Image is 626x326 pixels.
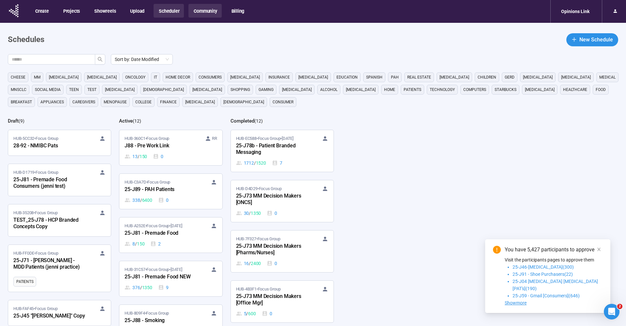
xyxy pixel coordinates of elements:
a: HUB-5CC32•Focus Group28-92 - NMIBC Pats [8,130,111,156]
a: HUB-7F327•Focus Group25-J73 MM Decision Makers [Pharms/Nurses]16 / 24000 [231,230,334,272]
div: 0 [267,260,277,267]
span: cheese [11,74,25,81]
span: [MEDICAL_DATA] [230,74,260,81]
span: college [135,99,152,105]
span: children [478,74,496,81]
span: HUB-FAF45 • Focus Group [13,305,58,312]
span: gaming [259,86,274,93]
button: search [95,54,105,65]
span: [MEDICAL_DATA] [525,86,555,93]
span: Teen [69,86,79,93]
span: MM [34,74,40,81]
div: 0 [267,210,277,217]
div: 25-J73 MM Decision Makers [ONCS] [236,192,308,207]
span: 1520 [256,159,266,167]
a: HUB-35208•Focus GroupTEST_25-J78 - HCP Branded Concepts Copy [8,204,111,236]
h1: Schedules [8,34,44,46]
a: HUB-FF0DE•Focus Group25-J71 - [PERSON_NAME] - MDD Patients (jenni practice)Patients [8,245,111,292]
span: New Schedule [579,36,613,44]
div: 25-J78b - Patient Branded Messaging [236,142,308,157]
span: GERD [505,74,514,81]
span: finance [160,99,177,105]
h2: Active [119,118,133,124]
span: technology [430,86,455,93]
span: Test [87,86,97,93]
span: Patients [404,86,421,93]
span: HUB-31C57 • Focus Group • [125,266,182,273]
span: Sort by: Date Modified [115,54,169,64]
span: real estate [407,74,431,81]
span: breakfast [11,99,32,105]
span: plus [572,37,577,42]
span: it [154,74,157,81]
button: Upload [125,4,149,18]
a: HUB-EC588•Focus Group•[DATE]25-J78b - Patient Branded Messaging1712 / 15207 [231,130,334,172]
span: / [140,284,142,291]
a: HUB-D1719•Focus Group25-J81 - Premade Food Consumers (jenni test) [8,164,111,196]
span: HUB-5CC32 • Focus Group [13,135,58,142]
time: [DATE] [171,223,182,228]
span: HUB-809F4 • Focus Group [125,310,169,317]
a: HUB-A252E•Focus Group•[DATE]25-J81 - Premade Food8 / 1502 [119,217,222,253]
a: HUB-FAF45•Focus Group25-J45 "[PERSON_NAME]" Copy [8,300,111,326]
div: 13 [125,153,147,160]
span: [DEMOGRAPHIC_DATA] [223,99,264,105]
span: [DEMOGRAPHIC_DATA] [143,86,184,93]
span: Spanish [366,74,382,81]
p: Visit the participants pages to approve them [505,256,603,263]
span: Showmore [505,300,527,305]
div: 16 [236,260,261,267]
span: [MEDICAL_DATA] [192,86,222,93]
span: consumer [273,99,293,105]
span: medical [599,74,616,81]
span: [MEDICAL_DATA] [440,74,469,81]
span: search [97,57,103,62]
div: 25-J89 - PAH Patients [125,185,196,194]
span: [MEDICAL_DATA] [185,99,215,105]
div: You have 5,427 participants to approve [505,246,603,254]
span: education [336,74,358,81]
span: Food [596,86,606,93]
div: 338 [125,197,152,204]
button: Billing [226,4,249,18]
div: 25-J73 MM Decision Makers [Office Mgr] [236,292,308,307]
span: [MEDICAL_DATA] [346,86,376,93]
span: HUB-D4D29 • Focus Group [236,185,282,192]
a: HUB-D4D29•Focus Group25-J73 MM Decision Makers [ONCS]30 / 13500 [231,180,334,222]
span: 600 [248,310,256,317]
span: menopause [104,99,127,105]
span: consumers [199,74,222,81]
div: 0 [158,197,169,204]
span: home decor [166,74,190,81]
span: [MEDICAL_DATA] [105,86,135,93]
span: / [140,197,142,204]
div: 25-J81 - Premade Food NEW [125,273,196,281]
span: HUB-EC588 • Focus Group • [236,135,293,142]
span: 150 [140,153,147,160]
span: HUB-35208 • Focus Group [13,210,58,216]
span: appliances [40,99,64,105]
div: 25-J73 MM Decision Makers [Pharms/Nurses] [236,242,308,257]
span: [MEDICAL_DATA] [298,74,328,81]
span: / [249,210,251,217]
span: 2 [617,304,622,309]
span: alcohol [320,86,337,93]
span: HUB-4B3F1 • Focus Group [236,286,281,292]
div: 5 [236,310,256,317]
span: ( 12 ) [133,118,141,124]
div: 30 [236,210,261,217]
div: TEST_25-J78 - HCP Branded Concepts Copy [13,216,85,231]
span: Patients [16,278,33,285]
span: 25-J59 - Gmail [Consumers](646) [513,293,580,298]
span: healthcare [563,86,587,93]
div: 25-J88 - Smoking [125,317,196,325]
button: Projects [58,4,84,18]
span: HUB-7F327 • Focus Group [236,236,280,242]
div: 376 [125,284,152,291]
span: [MEDICAL_DATA] [49,74,79,81]
span: 25-J91 - Shoe Purchasers(22) [513,272,573,277]
span: HUB-A252E • Focus Group • [125,223,182,229]
div: 8 [125,240,144,247]
span: HUB-D1719 • Focus Group [13,169,58,176]
span: [MEDICAL_DATA] [561,74,591,81]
